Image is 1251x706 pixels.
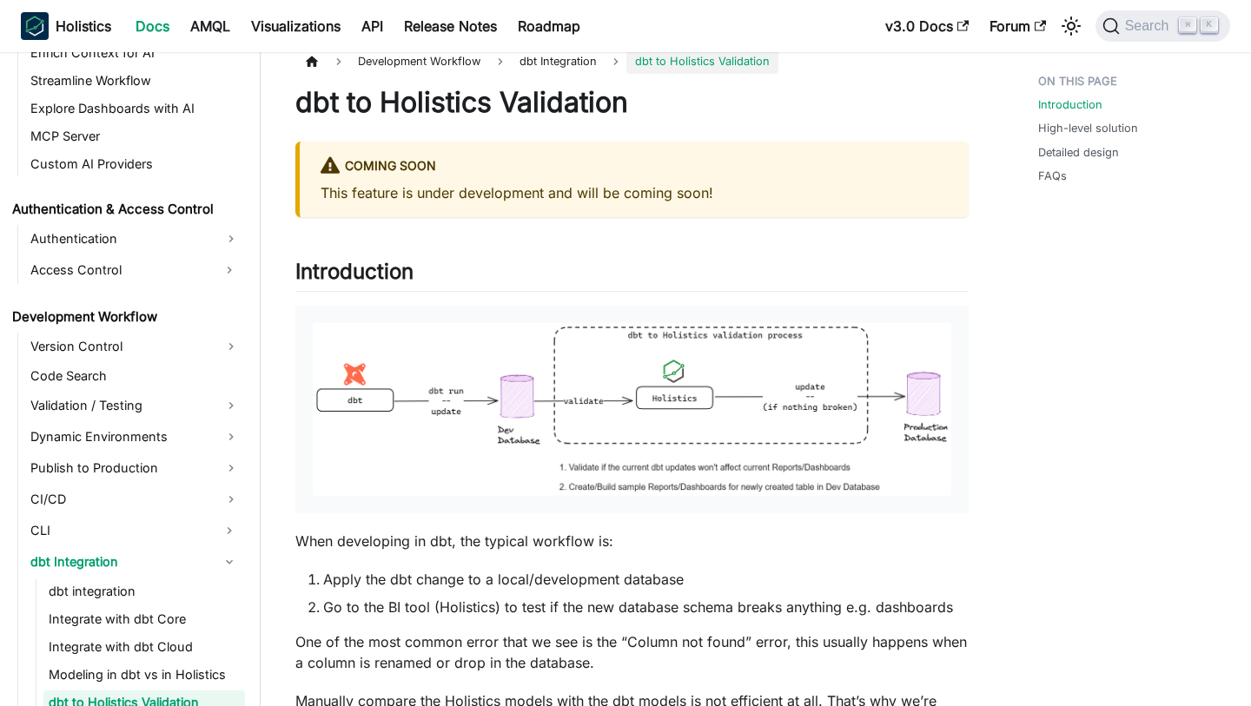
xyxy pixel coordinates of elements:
[125,12,180,40] a: Docs
[214,256,245,284] button: Expand sidebar category 'Access Control'
[507,12,591,40] a: Roadmap
[1057,12,1085,40] button: Switch between dark and light mode (currently light mode)
[511,49,606,74] a: dbt Integration
[214,548,245,576] button: Collapse sidebar category 'dbt Integration'
[1038,120,1138,136] a: High-level solution
[25,96,245,121] a: Explore Dashboards with AI
[321,182,948,203] p: This feature is under development and will be coming soon!
[520,55,597,68] span: dbt Integration
[43,635,245,659] a: Integrate with dbt Cloud
[1038,96,1102,113] a: Introduction
[21,12,49,40] img: Holistics
[295,531,969,551] p: When developing in dbt, the typical workflow is:
[1095,10,1230,42] button: Search (Command+K)
[1038,144,1119,161] a: Detailed design
[43,607,245,631] a: Integrate with dbt Core
[295,49,969,74] nav: Breadcrumbs
[349,49,489,74] span: Development Workflow
[25,69,245,93] a: Streamline Workflow
[241,12,351,40] a: Visualizations
[7,197,245,221] a: Authentication & Access Control
[25,333,245,360] a: Version Control
[626,49,778,74] span: dbt to Holistics Validation
[25,41,245,65] a: Enrich Context for AI
[25,454,245,482] a: Publish to Production
[875,12,979,40] a: v3.0 Docs
[180,12,241,40] a: AMQL
[25,124,245,148] a: MCP Server
[295,49,328,74] a: Home page
[313,323,951,496] img: dbt-holistics-validation-intro
[979,12,1056,40] a: Forum
[295,259,969,292] h2: Introduction
[295,85,969,120] h1: dbt to Holistics Validation
[25,392,245,419] a: Validation / Testing
[25,485,245,513] a: CI/CD
[214,517,245,544] button: Expand sidebar category 'CLI'
[321,155,948,178] div: Coming Soon
[43,663,245,687] a: Modeling in dbt vs in Holistics
[25,152,245,176] a: Custom AI Providers
[25,517,214,544] a: CLI
[323,569,969,590] li: Apply the dbt change to a local/development database
[25,364,245,388] a: Code Search
[295,631,969,673] p: One of the most common error that we see is the “Column not found” error, this usually happens wh...
[25,423,245,451] a: Dynamic Environments
[1120,18,1180,34] span: Search
[43,579,245,604] a: dbt integration
[56,16,111,36] b: Holistics
[25,256,214,284] a: Access Control
[1179,17,1196,33] kbd: ⌘
[25,225,245,253] a: Authentication
[323,597,969,617] li: Go to the BI tool (Holistics) to test if the new database schema breaks anything e.g. dashboards
[394,12,507,40] a: Release Notes
[7,305,245,329] a: Development Workflow
[1201,17,1218,33] kbd: K
[21,12,111,40] a: HolisticsHolistics
[1038,168,1067,184] a: FAQs
[25,548,214,576] a: dbt Integration
[351,12,394,40] a: API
